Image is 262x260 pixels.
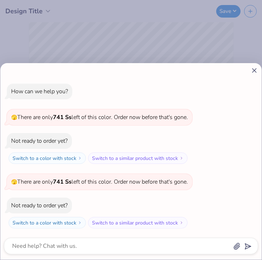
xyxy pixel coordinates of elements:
[88,217,188,228] button: Switch to a similar product with stock
[179,156,184,160] img: Switch to a similar product with stock
[78,156,82,160] img: Switch to a color with stock
[11,88,68,95] div: How can we help you?
[53,178,72,186] strong: 741 Ss
[11,113,188,121] span: There are only left of this color. Order now before that's gone.
[53,113,72,121] strong: 741 Ss
[11,202,68,209] div: Not ready to order yet?
[179,221,184,225] img: Switch to a similar product with stock
[9,217,86,228] button: Switch to a color with stock
[11,178,188,186] span: There are only left of this color. Order now before that's gone.
[9,152,86,164] button: Switch to a color with stock
[11,114,17,121] span: 🫣
[78,221,82,225] img: Switch to a color with stock
[11,137,68,145] div: Not ready to order yet?
[11,179,17,185] span: 🫣
[88,152,188,164] button: Switch to a similar product with stock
